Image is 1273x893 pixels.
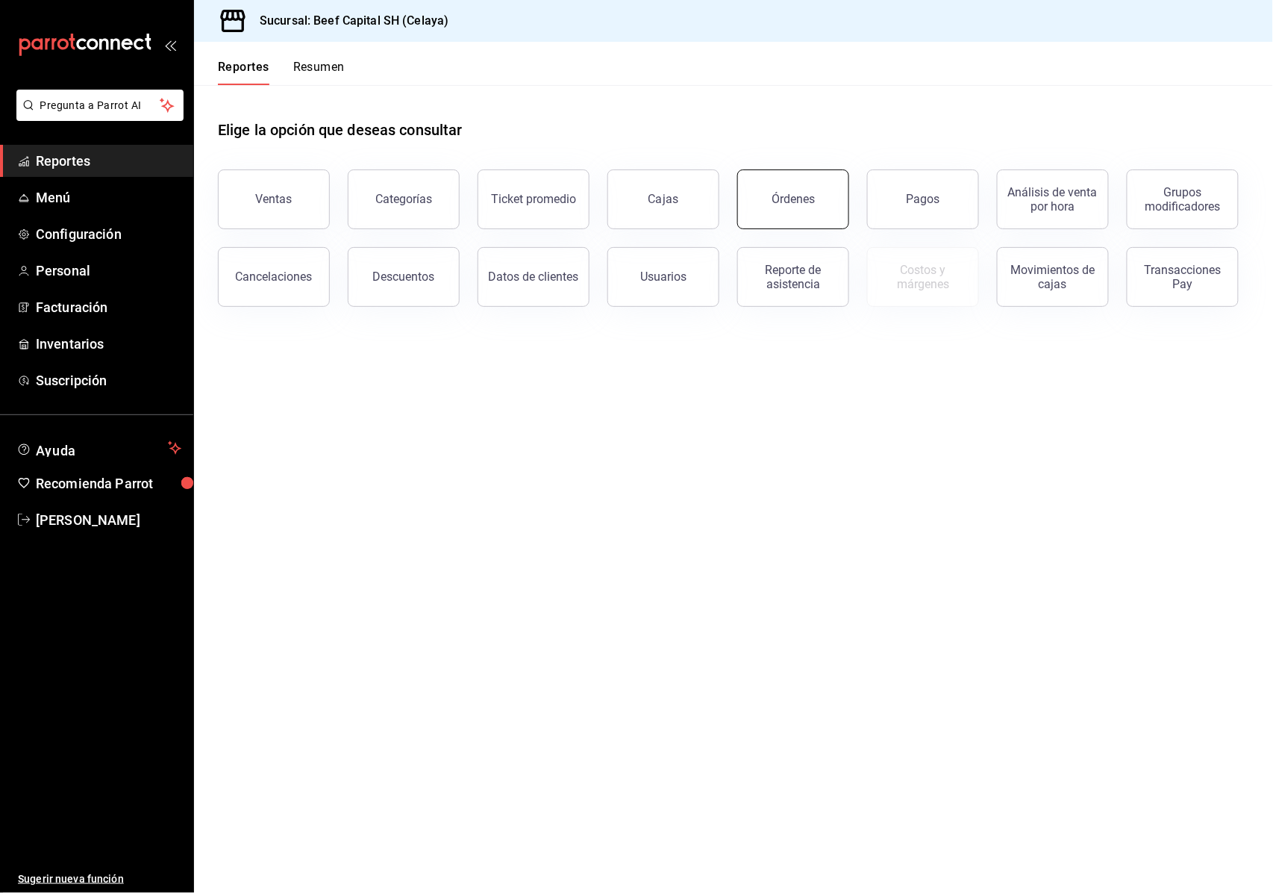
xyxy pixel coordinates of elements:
[997,247,1109,307] button: Movimientos de cajas
[348,247,460,307] button: Descuentos
[218,247,330,307] button: Cancelaciones
[375,192,432,206] div: Categorías
[164,39,176,51] button: open_drawer_menu
[18,871,181,887] span: Sugerir nueva función
[293,60,345,85] button: Resumen
[218,169,330,229] button: Ventas
[36,151,181,171] span: Reportes
[907,192,940,206] div: Pagos
[36,187,181,208] span: Menú
[373,270,435,284] div: Descuentos
[1007,185,1099,214] div: Análisis de venta por hora
[640,270,686,284] div: Usuarios
[40,98,160,113] span: Pregunta a Parrot AI
[877,263,969,291] div: Costos y márgenes
[648,190,679,208] div: Cajas
[10,108,184,124] a: Pregunta a Parrot AI
[36,297,181,317] span: Facturación
[236,270,313,284] div: Cancelaciones
[747,263,839,291] div: Reporte de asistencia
[36,334,181,354] span: Inventarios
[36,473,181,494] span: Recomienda Parrot
[36,370,181,391] span: Suscripción
[36,261,181,281] span: Personal
[248,12,448,30] h3: Sucursal: Beef Capital SH (Celaya)
[1127,169,1239,229] button: Grupos modificadores
[997,169,1109,229] button: Análisis de venta por hora
[36,510,181,530] span: [PERSON_NAME]
[1007,263,1099,291] div: Movimientos de cajas
[256,192,293,206] div: Ventas
[36,439,162,457] span: Ayuda
[737,247,849,307] button: Reporte de asistencia
[16,90,184,121] button: Pregunta a Parrot AI
[867,247,979,307] button: Contrata inventarios para ver este reporte
[348,169,460,229] button: Categorías
[1136,263,1229,291] div: Transacciones Pay
[772,192,815,206] div: Órdenes
[737,169,849,229] button: Órdenes
[1136,185,1229,214] div: Grupos modificadores
[867,169,979,229] button: Pagos
[491,192,576,206] div: Ticket promedio
[1127,247,1239,307] button: Transacciones Pay
[607,169,719,229] a: Cajas
[607,247,719,307] button: Usuarios
[36,224,181,244] span: Configuración
[478,169,589,229] button: Ticket promedio
[218,60,345,85] div: navigation tabs
[218,119,463,141] h1: Elige la opción que deseas consultar
[478,247,589,307] button: Datos de clientes
[489,270,579,284] div: Datos de clientes
[218,60,269,85] button: Reportes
